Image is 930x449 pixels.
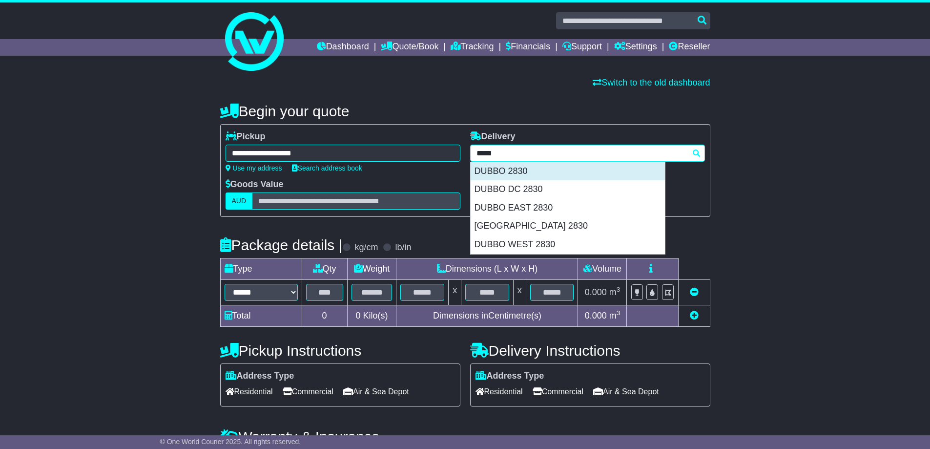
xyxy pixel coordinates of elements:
[226,371,294,382] label: Address Type
[381,39,438,56] a: Quote/Book
[347,258,396,280] td: Weight
[470,145,705,162] typeahead: Please provide city
[617,286,620,293] sup: 3
[220,258,302,280] td: Type
[347,305,396,327] td: Kilo(s)
[451,39,494,56] a: Tracking
[513,280,526,305] td: x
[475,384,523,399] span: Residential
[226,164,282,172] a: Use my address
[226,179,284,190] label: Goods Value
[609,311,620,321] span: m
[506,39,550,56] a: Financials
[578,258,627,280] td: Volume
[475,371,544,382] label: Address Type
[220,305,302,327] td: Total
[343,384,409,399] span: Air & Sea Depot
[690,287,699,297] a: Remove this item
[593,384,659,399] span: Air & Sea Depot
[354,242,378,253] label: kg/cm
[562,39,602,56] a: Support
[471,180,665,199] div: DUBBO DC 2830
[533,384,583,399] span: Commercial
[396,305,578,327] td: Dimensions in Centimetre(s)
[317,39,369,56] a: Dashboard
[669,39,710,56] a: Reseller
[449,280,461,305] td: x
[470,131,516,142] label: Delivery
[226,384,273,399] span: Residential
[617,309,620,317] sup: 3
[355,311,360,321] span: 0
[226,131,266,142] label: Pickup
[585,287,607,297] span: 0.000
[220,103,710,119] h4: Begin your quote
[283,384,333,399] span: Commercial
[614,39,657,56] a: Settings
[302,258,347,280] td: Qty
[471,199,665,217] div: DUBBO EAST 2830
[585,311,607,321] span: 0.000
[220,237,343,253] h4: Package details |
[690,311,699,321] a: Add new item
[220,428,710,445] h4: Warranty & Insurance
[160,438,301,446] span: © One World Courier 2025. All rights reserved.
[395,242,411,253] label: lb/in
[471,217,665,235] div: [GEOGRAPHIC_DATA] 2830
[292,164,362,172] a: Search address book
[609,287,620,297] span: m
[471,162,665,181] div: DUBBO 2830
[220,342,460,359] h4: Pickup Instructions
[593,78,710,87] a: Switch to the old dashboard
[302,305,347,327] td: 0
[396,258,578,280] td: Dimensions (L x W x H)
[470,342,710,359] h4: Delivery Instructions
[226,192,253,210] label: AUD
[471,235,665,254] div: DUBBO WEST 2830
